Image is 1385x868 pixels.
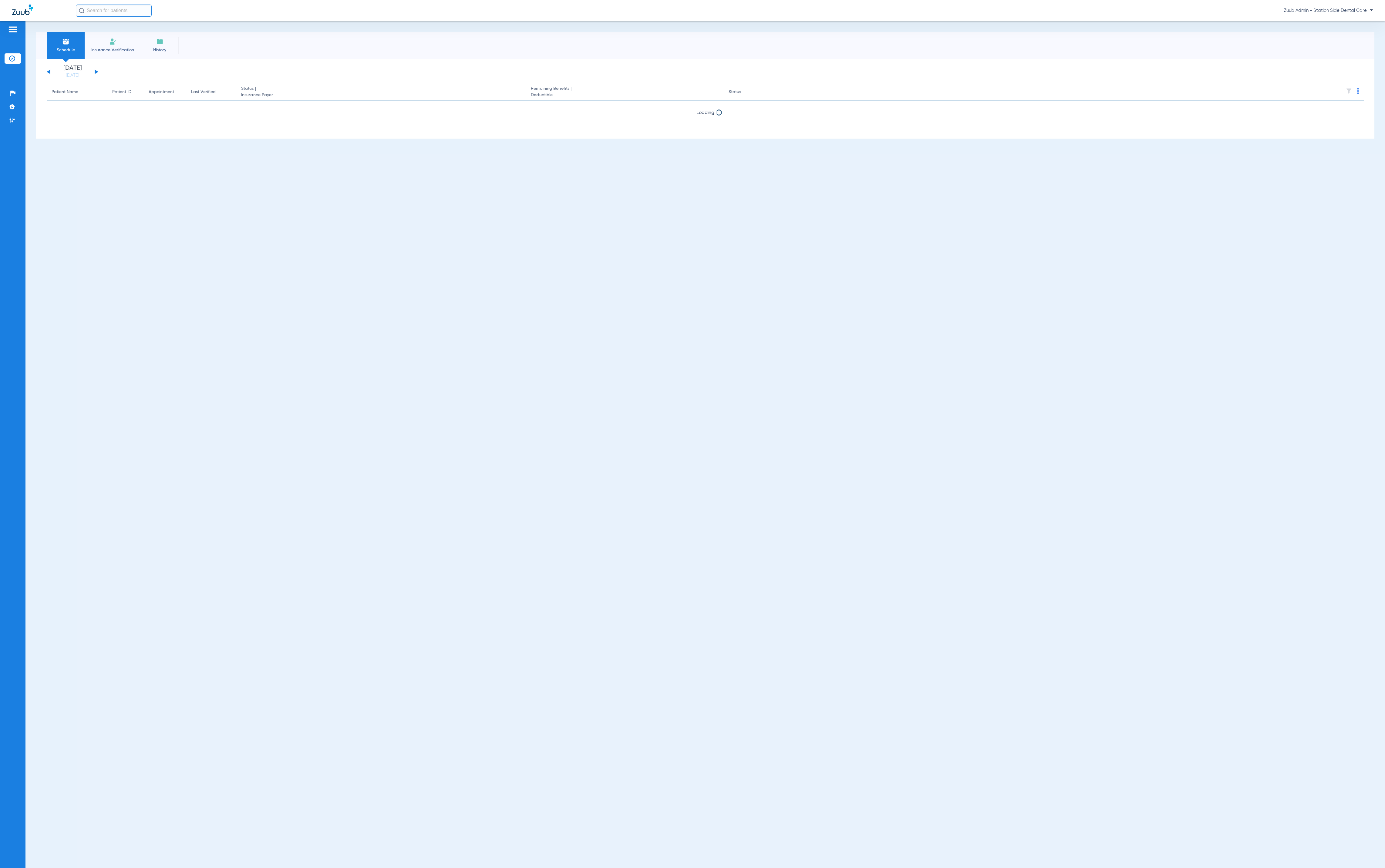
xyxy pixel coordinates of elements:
[149,89,181,95] div: Appointment
[89,47,136,53] span: Insurance Verification
[191,89,216,95] div: Last Verified
[241,92,521,98] span: Insurance Payer
[531,92,719,98] span: Deductible
[1357,88,1359,94] img: group-dot-blue.svg
[1346,88,1352,94] img: filter.svg
[156,38,163,45] img: History
[236,84,526,101] th: Status |
[51,47,80,53] span: Schedule
[109,38,116,45] img: Manual Insurance Verification
[62,38,69,45] img: Schedule
[145,47,174,53] span: History
[52,89,103,95] div: Patient Name
[54,72,91,79] a: [DATE]
[526,84,723,101] th: Remaining Benefits |
[8,26,18,33] img: hamburger-icon
[76,5,152,17] input: Search for patients
[54,65,91,79] li: [DATE]
[12,5,33,15] img: Zuub Logo
[191,89,231,95] div: Last Verified
[1284,8,1373,14] span: Zuub Admin - Station Side Dental Care
[112,89,131,95] div: Patient ID
[149,89,174,95] div: Appointment
[724,84,765,101] th: Status
[696,110,714,115] span: Loading
[52,89,78,95] div: Patient Name
[79,8,84,13] img: Search Icon
[112,89,139,95] div: Patient ID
